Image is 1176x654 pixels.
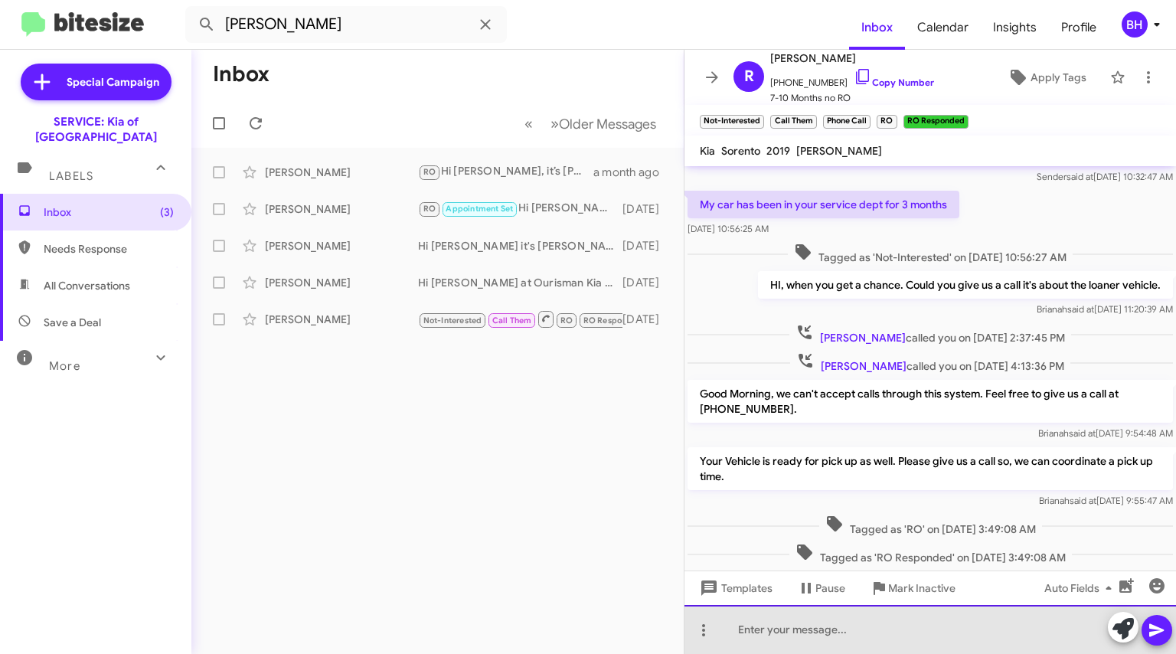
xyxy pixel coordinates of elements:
small: RO [877,115,897,129]
a: Inbox [849,5,905,50]
span: said at [1067,303,1094,315]
span: (3) [160,204,174,220]
nav: Page navigation example [516,108,665,139]
div: Hi [PERSON_NAME] it’s [PERSON_NAME], Service Director at Ourisman Kia of [GEOGRAPHIC_DATA]. Great... [418,200,622,217]
span: Kia [700,144,715,158]
small: Call Them [770,115,816,129]
span: All Conversations [44,278,130,293]
span: Appointment Set [446,204,513,214]
button: Next [541,108,665,139]
span: Needs Response [44,241,174,257]
span: Templates [697,574,773,602]
small: Phone Call [823,115,871,129]
a: Insights [981,5,1049,50]
p: Your Vehicle is ready for pick up as well. Please give us a call so, we can coordinate a pick up ... [688,447,1173,490]
span: RO [423,167,436,177]
div: [PERSON_NAME] [265,238,418,253]
div: [PERSON_NAME] [265,312,418,327]
span: [PERSON_NAME] [820,331,906,345]
span: Sorento [721,144,760,158]
a: Calendar [905,5,981,50]
span: [DATE] 10:56:25 AM [688,223,769,234]
input: Search [185,6,507,43]
button: Apply Tags [990,64,1102,91]
p: HI, when you get a chance. Could you give us a call it's about the loaner vehicle. [758,271,1173,299]
span: Tagged as 'RO' on [DATE] 3:49:08 AM [819,515,1042,537]
div: Hi [PERSON_NAME], it’s [PERSON_NAME], Service Director at Ourisman Kia of [GEOGRAPHIC_DATA]. I wa... [418,163,593,181]
div: [PERSON_NAME] [265,201,418,217]
span: said at [1069,427,1096,439]
span: called you on [DATE] 2:37:45 PM [789,323,1071,345]
span: Older Messages [559,116,656,132]
span: called you on [DATE] 4:13:36 PM [790,352,1070,374]
span: said at [1070,495,1096,506]
button: Auto Fields [1032,574,1130,602]
span: [PERSON_NAME] [821,359,906,373]
div: Hi [PERSON_NAME] it's [PERSON_NAME], Service Director at Ourisman Kia of [GEOGRAPHIC_DATA]. Our r... [418,238,622,253]
small: Not-Interested [700,115,764,129]
button: BH [1109,11,1159,38]
div: [DATE] [622,275,671,290]
div: [DATE] [622,312,671,327]
span: Apply Tags [1031,64,1086,91]
span: Brianah [DATE] 9:54:48 AM [1038,427,1173,439]
span: Special Campaign [67,74,159,90]
span: Brianah [DATE] 11:20:39 AM [1037,303,1173,315]
div: [DATE] [622,201,671,217]
button: Previous [515,108,542,139]
span: « [524,114,533,133]
span: Inbox [44,204,174,220]
span: Brianah [DATE] 9:55:47 AM [1039,495,1173,506]
span: RO [560,316,573,325]
button: Pause [785,574,857,602]
span: 2019 [766,144,790,158]
span: » [550,114,559,133]
div: [PERSON_NAME] [265,165,418,180]
div: [PERSON_NAME] [265,275,418,290]
span: Sender [DATE] 10:32:47 AM [1037,171,1173,182]
span: Labels [49,169,93,183]
div: BH [1122,11,1148,38]
span: Save a Deal [44,315,101,330]
a: Special Campaign [21,64,171,100]
span: Tagged as 'RO Responded' on [DATE] 3:49:08 AM [789,543,1072,565]
a: Profile [1049,5,1109,50]
a: Copy Number [854,77,934,88]
div: Hi [PERSON_NAME] at Ourisman Kia of [GEOGRAPHIC_DATA]. I wanted to check in with you about your K... [418,275,622,290]
small: RO Responded [903,115,969,129]
span: Pause [815,574,845,602]
span: Mark Inactive [888,574,955,602]
span: [PERSON_NAME] [796,144,882,158]
span: [PERSON_NAME] [770,49,934,67]
span: More [49,359,80,373]
span: RO Responded [583,316,642,325]
button: Mark Inactive [857,574,968,602]
div: a month ago [593,165,671,180]
span: Auto Fields [1044,574,1118,602]
span: Call Them [492,316,532,325]
span: R [744,64,754,89]
div: [DATE] [622,238,671,253]
span: Tagged as 'Not-Interested' on [DATE] 10:56:27 AM [788,243,1073,265]
p: My car has been in your service dept for 3 months [688,191,959,218]
div: Your Vehicle is ready for pick up as well. Please give us a call so, we can coordinate a pick up ... [418,309,622,329]
h1: Inbox [213,62,269,87]
span: [PHONE_NUMBER] [770,67,934,90]
span: Not-Interested [423,316,482,325]
span: said at [1067,171,1093,182]
span: 7-10 Months no RO [770,90,934,106]
span: RO [423,204,436,214]
button: Templates [684,574,785,602]
p: Good Morning, we can't accept calls through this system. Feel free to give us a call at [PHONE_NU... [688,380,1173,423]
